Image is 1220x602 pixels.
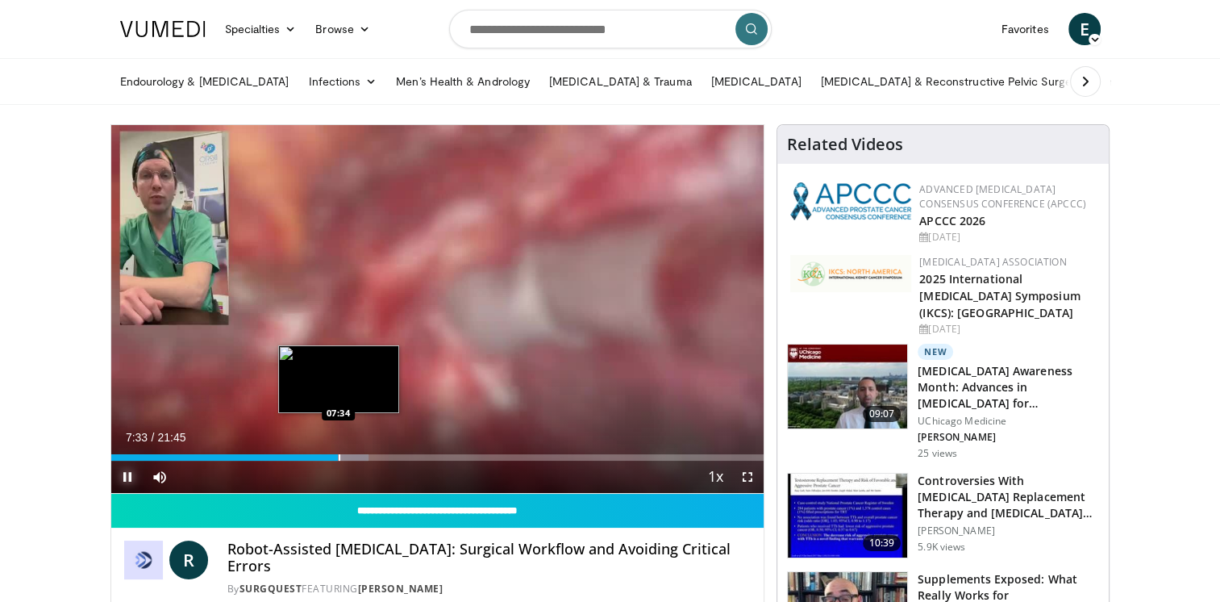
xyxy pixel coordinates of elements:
[918,344,953,360] p: New
[811,65,1091,98] a: [MEDICAL_DATA] & Reconstructive Pelvic Surgery
[918,525,1099,537] p: [PERSON_NAME]
[157,431,185,444] span: 21:45
[918,415,1099,428] p: UChicago Medicine
[863,535,901,551] span: 10:39
[788,474,907,558] img: 418933e4-fe1c-4c2e-be56-3ce3ec8efa3b.150x105_q85_crop-smart_upscale.jpg
[152,431,155,444] span: /
[227,582,752,596] div: By FEATURING
[731,461,764,493] button: Fullscreen
[386,65,539,98] a: Men’s Health & Andrology
[539,65,702,98] a: [MEDICAL_DATA] & Trauma
[919,213,985,228] a: APCCC 2026
[120,21,206,37] img: VuMedi Logo
[278,345,399,413] img: image.jpeg
[790,255,911,292] img: fca7e709-d275-4aeb-92d8-8ddafe93f2a6.png.150x105_q85_autocrop_double_scale_upscale_version-0.2.png
[111,454,764,461] div: Progress Bar
[169,541,208,579] a: R
[918,447,957,460] p: 25 views
[918,363,1099,412] h3: [MEDICAL_DATA] Awareness Month: Advances in [MEDICAL_DATA] for…
[788,345,907,429] img: f1f023a9-a474-4de8-84b7-c55bc6abca14.150x105_q85_crop-smart_upscale.jpg
[919,230,1096,245] div: [DATE]
[239,582,302,596] a: Surgquest
[1068,13,1101,45] a: E
[215,13,306,45] a: Specialties
[787,135,903,154] h4: Related Videos
[702,65,811,98] a: [MEDICAL_DATA]
[358,582,443,596] a: [PERSON_NAME]
[787,473,1099,558] a: 10:39 Controversies With [MEDICAL_DATA] Replacement Therapy and [MEDICAL_DATA] Can… [PERSON_NAME]...
[918,431,1099,444] p: [PERSON_NAME]
[919,271,1080,320] a: 2025 International [MEDICAL_DATA] Symposium (IKCS): [GEOGRAPHIC_DATA]
[918,473,1099,521] h3: Controversies With [MEDICAL_DATA] Replacement Therapy and [MEDICAL_DATA] Can…
[790,182,911,220] img: 92ba7c40-df22-45a2-8e3f-1ca017a3d5ba.png.150x105_q85_autocrop_double_scale_upscale_version-0.2.png
[787,344,1099,460] a: 09:07 New [MEDICAL_DATA] Awareness Month: Advances in [MEDICAL_DATA] for… UChicago Medicine [PERS...
[919,255,1066,269] a: [MEDICAL_DATA] Association
[111,125,764,494] video-js: Video Player
[124,541,163,579] img: Surgquest
[699,461,731,493] button: Playback Rate
[126,431,148,444] span: 7:33
[992,13,1059,45] a: Favorites
[449,10,772,48] input: Search topics, interventions
[919,182,1086,211] a: Advanced [MEDICAL_DATA] Consensus Conference (APCCC)
[111,461,144,493] button: Pause
[919,322,1096,337] div: [DATE]
[227,541,752,575] h4: Robot-Assisted [MEDICAL_DATA]: Surgical Workflow and Avoiding Critical Errors
[306,13,380,45] a: Browse
[918,541,965,554] p: 5.9K views
[110,65,299,98] a: Endourology & [MEDICAL_DATA]
[298,65,386,98] a: Infections
[863,406,901,422] span: 09:07
[144,461,176,493] button: Mute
